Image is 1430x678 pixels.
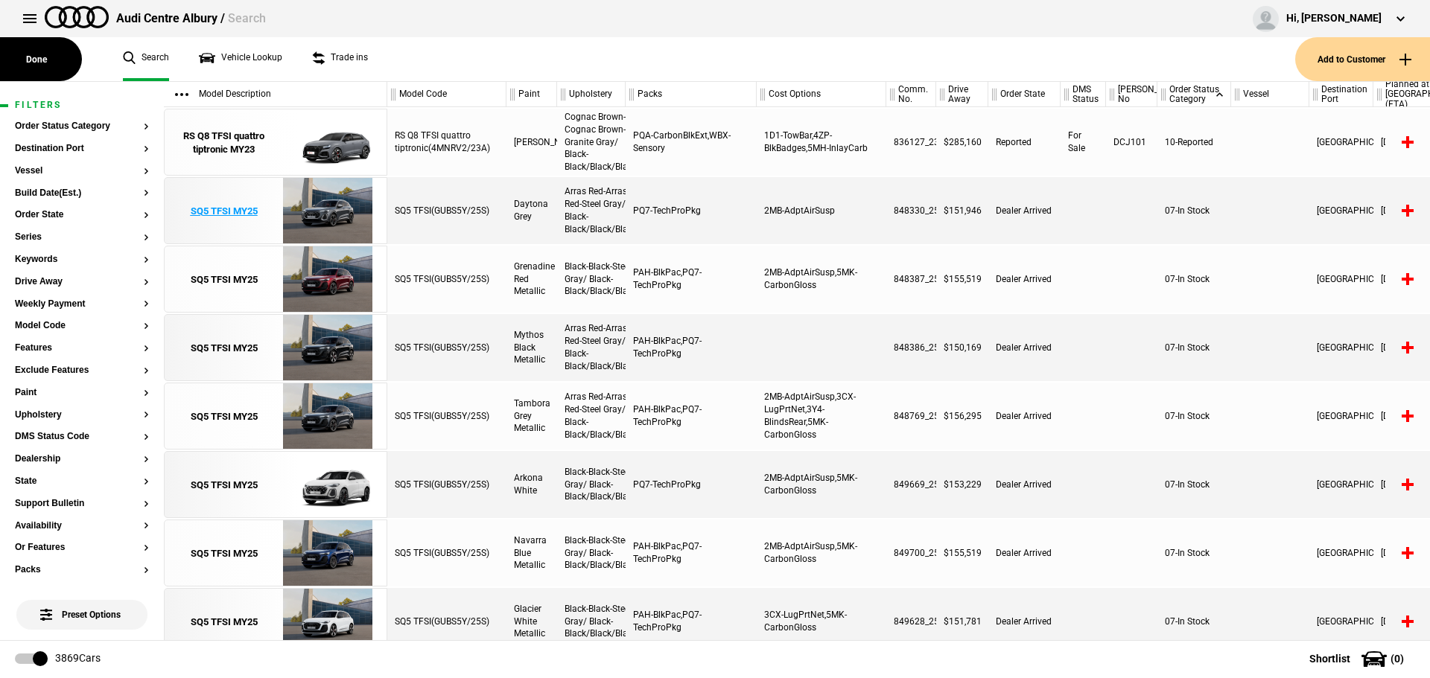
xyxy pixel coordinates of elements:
[557,383,626,450] div: Arras Red-Arras Red-Steel Gray/ Black-Black/Black/Black
[15,476,149,499] section: State
[123,37,169,81] a: Search
[45,6,109,28] img: audi.png
[15,499,149,509] button: Support Bulletin
[172,520,276,587] a: SQ5 TFSI MY25
[15,144,149,154] button: Destination Port
[191,479,258,492] div: SQ5 TFSI MY25
[387,451,506,518] div: SQ5 TFSI(GUBS5Y/25S)
[15,188,149,199] button: Build Date(Est.)
[43,591,121,620] span: Preset Options
[15,166,149,176] button: Vessel
[15,454,149,464] button: Dealership
[276,246,379,313] img: Audi_GUBS5Y_25S_GX_S5S5_PAH_2MB_5MK_WA2_6FJ_PQ7_PYH_PWO_53D_(Nadin:_2MB_53D_5MK_6FJ_C56_PAH_PQ7_P...
[936,314,988,381] div: $150,169
[276,315,379,382] img: Audi_GUBS5Y_25S_OR_0E0E_PAH_WA2_6FJ_PQ7_PYH_PWV_56T_(Nadin:_56T_6FJ_C56_PAH_PQ7_PWV_PYH_S9S_WA2)_...
[15,365,149,376] button: Exclude Features
[506,314,557,381] div: Mythos Black Metallic
[1295,37,1430,81] button: Add to Customer
[387,314,506,381] div: SQ5 TFSI(GUBS5Y/25S)
[1157,314,1231,381] div: 07-In Stock
[936,177,988,244] div: $151,946
[936,82,988,107] div: Drive Away
[15,565,149,587] section: Packs
[557,588,626,655] div: Black-Black-Steel Gray/ Black-Black/Black/Black
[1157,246,1231,313] div: 07-In Stock
[15,565,149,575] button: Packs
[557,82,625,107] div: Upholstery
[15,388,149,410] section: Paint
[276,178,379,245] img: Audi_GUBS5Y_25S_OR_6Y6Y_2MB_WA2_PQ7_PYH_PWV_53D_(Nadin:_2MB_53D_C56_PQ7_PWV_PYH_S9S_WA2)_ext.png
[557,246,626,313] div: Black-Black-Steel Gray/ Black-Black/Black/Black
[15,210,149,220] button: Order State
[191,410,258,423] div: SQ5 TFSI MY25
[626,314,757,381] div: PAH-BlkPac,PQ7-TechProPkg
[988,82,1060,107] div: Order State
[387,383,506,450] div: SQ5 TFSI(GUBS5Y/25S)
[191,615,258,629] div: SQ5 TFSI MY25
[276,452,379,519] img: Audi_GUBS5Y_25S_GX_Z9Z9_53D_2MB_5MK_WA2_PQ7_PYH_PWO_(Nadin:_2MB_53D_5MK_C56_PQ7_PWO_PYH_WA2)_ext.png
[191,547,258,560] div: SQ5 TFSI MY25
[15,410,149,420] button: Upholstery
[626,177,757,244] div: PQ7-TechProPkg
[1309,519,1373,586] div: [GEOGRAPHIC_DATA]
[312,37,368,81] a: Trade ins
[757,588,886,655] div: 3CX-LugPrtNet,5MK-CarbonGloss
[15,100,149,110] h1: Filters
[626,246,757,313] div: PAH-BlkPac,PQ7-TechProPkg
[1391,653,1404,664] span: ( 0 )
[936,519,988,586] div: $155,519
[15,121,149,132] button: Order Status Category
[15,476,149,487] button: State
[557,109,626,176] div: Cognac Brown-Cognac Brown-Granite Gray/ Black-Black/Black/Black
[228,11,266,25] span: Search
[506,519,557,586] div: Navarra Blue Metallic
[988,314,1061,381] div: Dealer Arrived
[757,246,886,313] div: 2MB-AdptAirSusp,5MK-CarbonGloss
[557,451,626,518] div: Black-Black-Steel Gray/ Black-Black/Black/Black
[1157,451,1231,518] div: 07-In Stock
[506,82,556,107] div: Paint
[15,343,149,365] section: Features
[15,432,149,442] button: DMS Status Code
[886,383,936,450] div: 848769_25
[199,37,282,81] a: Vehicle Lookup
[15,299,149,322] section: Weekly Payment
[276,589,379,656] img: Audi_GUBS5Y_25S_GX_2Y2Y_PAH_5MK_WA2_6FJ_3CX_PQ7_PYH_PWO_56T_(Nadin:_3CX_56T_5MK_6FJ_C56_PAH_PQ7_P...
[1309,588,1373,655] div: [GEOGRAPHIC_DATA]
[988,109,1061,176] div: Reported
[988,246,1061,313] div: Dealer Arrived
[1287,640,1430,677] button: Shortlist(0)
[1106,82,1157,107] div: [PERSON_NAME] No
[1157,109,1231,176] div: 10-Reported
[15,454,149,476] section: Dealership
[387,109,506,176] div: RS Q8 TFSI quattro tiptronic(4MNRV2/23A)
[1157,519,1231,586] div: 07-In Stock
[1157,588,1231,655] div: 07-In Stock
[191,342,258,355] div: SQ5 TFSI MY25
[1157,82,1230,107] div: Order Status Category
[55,651,101,666] div: 3869 Cars
[387,588,506,655] div: SQ5 TFSI(GUBS5Y/25S)
[172,178,276,245] a: SQ5 TFSI MY25
[626,383,757,450] div: PAH-BlkPac,PQ7-TechProPkg
[936,109,988,176] div: $285,160
[15,277,149,287] button: Drive Away
[757,451,886,518] div: 2MB-AdptAirSusp,5MK-CarbonGloss
[15,543,149,553] button: Or Features
[15,521,149,543] section: Availability
[15,432,149,454] section: DMS Status Code
[15,277,149,299] section: Drive Away
[626,109,757,176] div: PQA-CarbonBlkExt,WBX-Sensory
[15,210,149,232] section: Order State
[626,82,756,107] div: Packs
[276,520,379,587] img: Audi_GUBS5Y_25S_GX_2D2D_PAH_2MB_5MK_WA2_6FJ_PQ7_53A_PYH_PWO_(Nadin:_2MB_53A_5MK_6FJ_C56_PAH_PQ7_P...
[936,383,988,450] div: $156,295
[15,521,149,531] button: Availability
[886,177,936,244] div: 848330_25
[15,543,149,565] section: Or Features
[15,499,149,521] section: Support Bulletin
[1231,82,1309,107] div: Vessel
[886,451,936,518] div: 849669_25
[1309,109,1373,176] div: [GEOGRAPHIC_DATA]
[936,246,988,313] div: $155,519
